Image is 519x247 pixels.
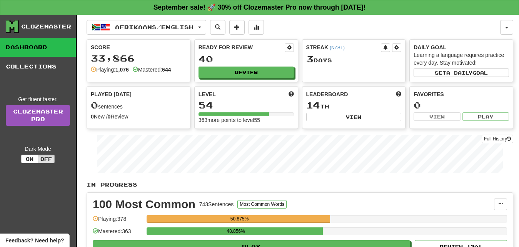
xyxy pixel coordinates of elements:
[133,66,171,73] div: Mastered:
[306,43,381,51] div: Streak
[199,116,294,124] div: 363 more points to level 55
[414,100,509,110] div: 0
[115,24,194,30] span: Afrikaans / English
[93,215,143,228] div: Playing: 378
[91,100,186,110] div: sentences
[91,113,94,120] strong: 0
[21,155,38,163] button: On
[91,43,186,51] div: Score
[229,20,245,35] button: Add sentence to collection
[396,90,401,98] span: This week in points, UTC
[306,100,402,110] div: th
[115,67,129,73] strong: 1,076
[21,23,71,30] div: Clozemaster
[91,100,98,110] span: 0
[414,51,509,67] div: Learning a language requires practice every day. Stay motivated!
[306,90,348,98] span: Leaderboard
[87,20,206,35] button: Afrikaans/English
[210,20,225,35] button: Search sentences
[91,90,132,98] span: Played [DATE]
[149,227,323,235] div: 48.856%
[306,100,320,110] span: 14
[199,67,294,78] button: Review
[6,145,70,153] div: Dark Mode
[6,105,70,126] a: ClozemasterPro
[87,181,513,189] p: In Progress
[414,112,460,121] button: View
[330,45,345,50] a: (NZST)
[414,68,509,77] button: Seta dailygoal
[108,113,111,120] strong: 0
[249,20,264,35] button: More stats
[414,90,509,98] div: Favorites
[91,66,129,73] div: Playing:
[199,43,285,51] div: Ready for Review
[237,200,287,209] button: Most Common Words
[414,43,509,51] div: Daily Goal
[154,3,366,11] strong: September sale! 🚀 30% off Clozemaster Pro now through [DATE]!
[306,54,402,64] div: Day s
[93,199,195,210] div: 100 Most Common
[5,237,64,244] span: Open feedback widget
[199,54,294,64] div: 40
[199,90,216,98] span: Level
[199,200,234,208] div: 743 Sentences
[446,70,472,75] span: a daily
[462,112,509,121] button: Play
[482,135,513,143] button: Full History
[38,155,55,163] button: Off
[162,67,171,73] strong: 644
[306,53,314,64] span: 3
[91,53,186,63] div: 33,866
[289,90,294,98] span: Score more points to level up
[91,113,186,120] div: New / Review
[306,113,402,121] button: View
[6,95,70,103] div: Get fluent faster.
[149,215,330,223] div: 50.875%
[199,100,294,110] div: 54
[93,227,143,240] div: Mastered: 363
